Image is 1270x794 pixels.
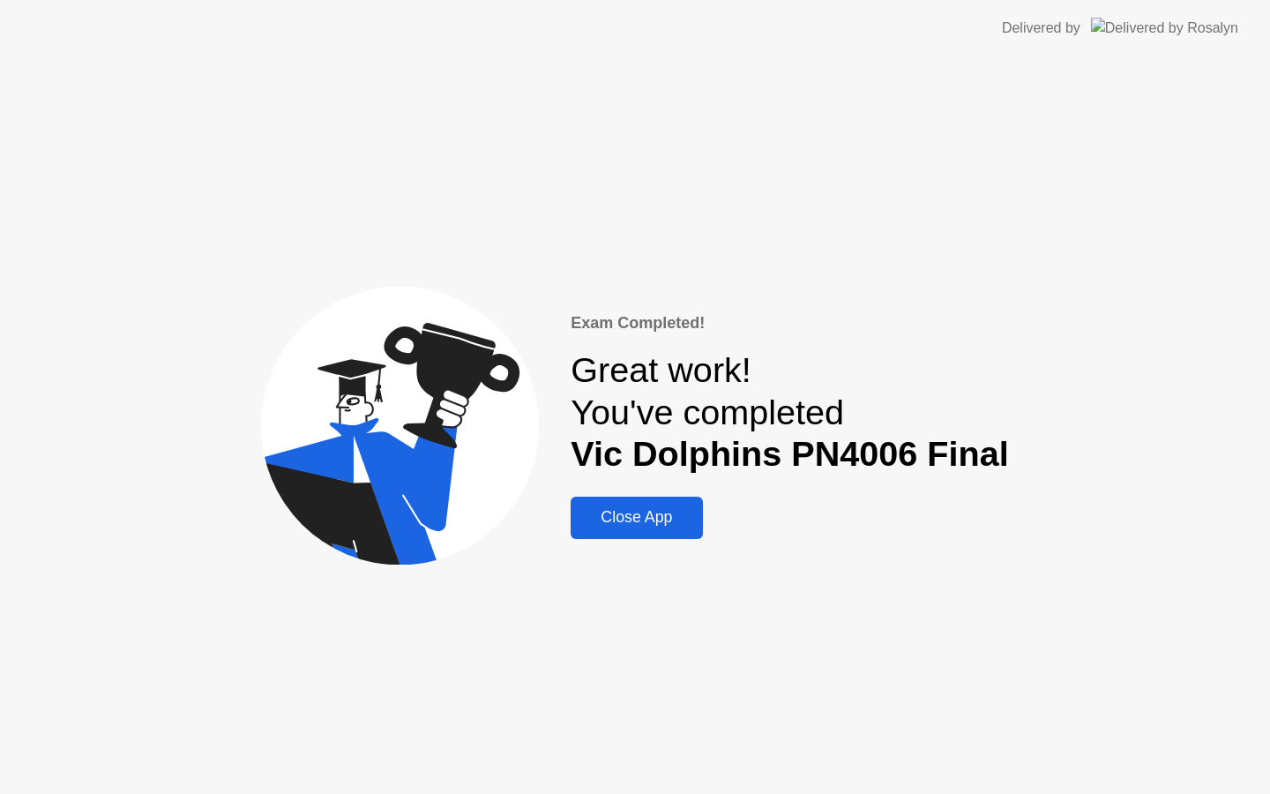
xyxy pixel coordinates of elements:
div: Great work! You've completed [571,349,1008,476]
div: Close App [576,508,697,527]
button: Close App [571,497,702,539]
div: Delivered by [1002,18,1080,39]
div: Exam Completed! [571,311,1008,335]
b: Vic Dolphins PN4006 Final [571,434,1008,473]
img: Delivered by Rosalyn [1091,18,1238,38]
